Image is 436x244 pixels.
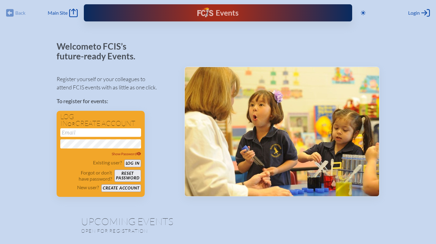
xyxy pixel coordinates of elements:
[101,184,141,192] button: Create account
[60,128,141,137] input: Email
[48,9,78,17] a: Main Site
[57,75,174,92] p: Register yourself or your colleagues to attend FCIS events with as little as one click.
[48,10,68,16] span: Main Site
[81,228,243,234] p: Open for registration
[161,7,275,18] div: FCIS Events — Future ready
[93,160,122,166] p: Existing user?
[57,97,174,105] p: To register for events:
[60,170,112,182] p: Forgot or don’t have password?
[60,113,141,127] h1: Log in create account
[114,170,141,182] button: Resetpassword
[112,152,141,156] span: Show Password
[57,42,142,61] p: Welcome to FCIS’s future-ready Events.
[77,184,99,190] p: New user?
[124,160,141,167] button: Log in
[81,216,355,226] h1: Upcoming Events
[408,10,420,16] span: Login
[185,67,379,196] img: Events
[68,121,75,127] span: or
